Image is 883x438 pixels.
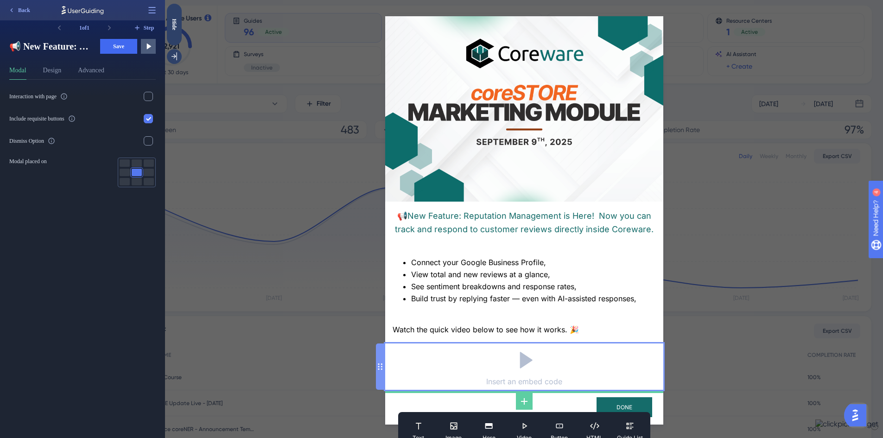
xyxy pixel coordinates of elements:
[9,65,26,80] button: Modal
[67,20,102,35] div: 1 of 1
[9,158,47,165] span: Modal placed on
[321,377,397,386] div: Insert an embed code
[9,137,44,145] div: Dismiss Option
[78,65,104,80] button: Advanced
[100,39,137,54] button: Save
[4,3,34,18] button: Back
[132,20,156,35] button: Step
[64,5,67,12] div: 4
[220,16,498,202] img: Modal Media
[9,40,93,53] span: 📢 New Feature: Reputation Management is Here! Now you can track and respond to customer reviews d...
[113,43,124,50] span: Save
[9,93,57,100] div: Interaction with page
[22,2,58,13] span: Need Help?
[844,401,872,429] iframe: UserGuiding AI Assistant Launcher
[144,24,154,32] span: Step
[9,115,64,122] div: Include requisite buttons
[43,65,62,80] button: Design
[18,6,30,14] span: Back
